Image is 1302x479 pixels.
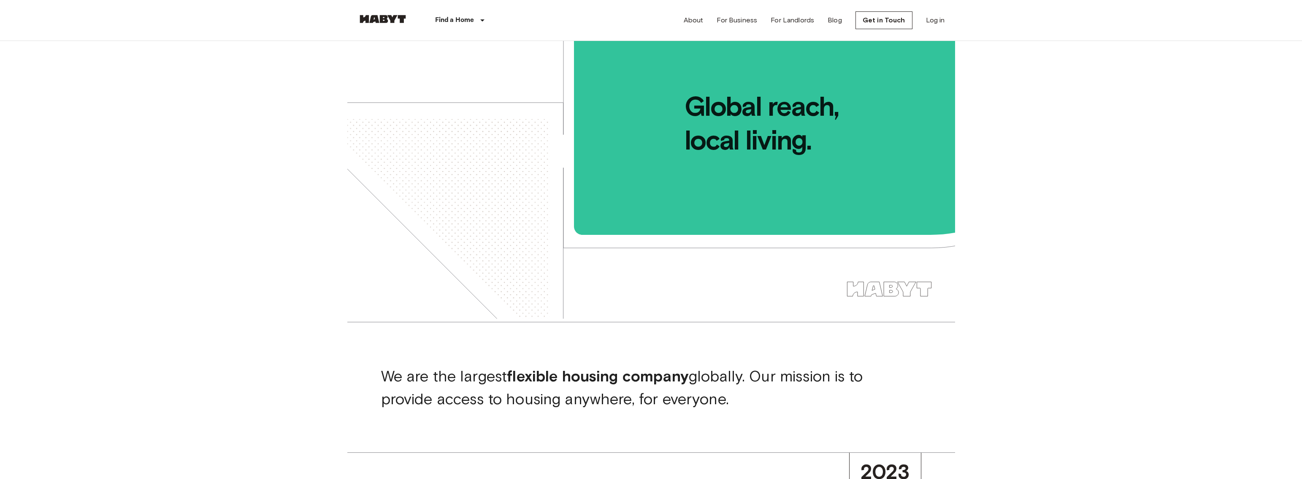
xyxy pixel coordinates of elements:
[771,15,814,25] a: For Landlords
[507,367,689,385] b: flexible housing company
[926,15,945,25] a: Log in
[381,367,863,408] span: We are the largest globally. Our mission is to provide access to housing anywhere, for everyone.
[855,11,912,29] a: Get in Touch
[435,15,474,25] p: Find a Home
[347,41,955,319] img: we-make-moves-not-waiting-lists
[717,15,757,25] a: For Business
[684,15,704,25] a: About
[357,15,408,23] img: Habyt
[575,41,955,157] span: Global reach, local living.
[828,15,842,25] a: Blog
